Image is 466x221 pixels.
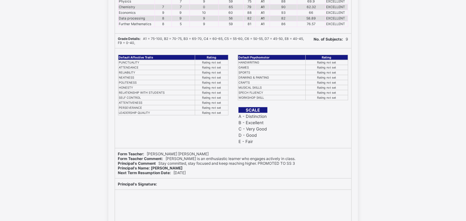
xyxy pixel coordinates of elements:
[118,152,209,156] span: [PERSON_NAME] [PERSON_NAME]
[118,55,195,60] th: Default Affective Traits
[238,75,305,80] td: DRAWING & PAINTING
[118,90,195,95] td: RELATIONSHIP WITH STUDENTS
[305,90,348,95] td: Rating not set
[243,4,255,10] td: 79
[189,4,218,10] td: 0
[118,60,195,65] td: PUNCTUALITY
[118,37,304,45] span: A1 = 75-100, B2 = 70-75, B3 = 65-70, C4 = 60-65, C5 = 55-60, C6 = 50-55, D7 = 45-50, E8 = 40-45, ...
[238,95,305,100] td: WORKSHOP SKILL
[256,10,270,16] td: A1
[314,37,343,41] b: No. of Subjects:
[118,21,155,27] td: Further Mathematics
[118,95,195,100] td: SELF CONTROL
[118,37,141,41] b: Grade Details:
[172,21,190,27] td: 5
[118,166,183,170] b: Principal's Name: [PERSON_NAME]
[305,80,348,85] td: Rating not set
[305,85,348,90] td: Rating not set
[195,60,228,65] td: Rating not set
[155,4,172,10] td: 7
[305,65,348,70] td: Rating not set
[118,16,155,21] td: Data processing
[118,170,186,175] span: [DATE]
[195,70,228,75] td: Rating not set
[238,113,267,119] td: A - Distinction
[118,65,195,70] td: ATTENDANCE
[218,4,243,10] td: 65
[195,75,228,80] td: Rating not set
[155,16,172,21] td: 8
[118,161,156,166] b: Principal's Comment
[155,21,172,27] td: 8
[195,105,228,110] td: Rating not set
[314,37,348,41] span: 9
[118,85,195,90] td: HONESTY
[325,21,348,27] td: EXCELLENT
[305,70,348,75] td: Rating not set
[305,55,348,60] th: Rating
[118,100,195,105] td: ATTENTIVENESS
[270,10,297,16] td: 93
[238,120,267,125] td: B - Excellent
[270,21,297,27] td: 86
[218,10,243,16] td: 60
[195,110,228,115] td: Rating not set
[118,156,296,161] span: [PERSON_NAME] is an enthusiastic learner who engages actively in class.
[195,85,228,90] td: Rating not set
[189,21,218,27] td: 9
[172,16,190,21] td: 9
[270,4,297,10] td: 90
[325,10,348,16] td: EXCELLENT
[238,55,305,60] th: Default Psychomotor
[238,139,267,144] td: E - Fair
[155,10,172,16] td: 9
[195,55,228,60] th: Rating
[195,100,228,105] td: Rating not set
[238,70,305,75] td: SPORTS
[118,70,195,75] td: RELIABILITY
[118,152,145,156] b: Form Teacher:
[238,90,305,95] td: SPECH FLUENCY
[189,16,218,21] td: 9
[195,95,228,100] td: Rating not set
[256,4,270,10] td: A1
[195,90,228,95] td: Rating not set
[118,156,163,161] b: Form Teacher Comment:
[297,16,326,21] td: 58.89
[172,10,190,16] td: 9
[218,21,243,27] td: 59
[238,85,305,90] td: MUSICAL SKILLS
[305,75,348,80] td: Rating not set
[118,75,195,80] td: NEATNESS
[118,161,295,166] span: Stay committed, stay focused and keep reaching higher. PROMOTED TO SS 3
[325,4,348,10] td: EXCELLENT
[305,60,348,65] td: Rating not set
[297,4,326,10] td: 62.32
[238,132,267,138] td: D - Good
[118,80,195,85] td: POLITENESS
[118,4,155,10] td: Chemistry
[118,10,155,16] td: Economics
[243,10,255,16] td: 88
[243,21,255,27] td: 81
[256,16,270,21] td: A1
[118,182,157,186] b: Principal's Signature:
[189,10,218,16] td: 10
[118,105,195,110] td: PERSEVERANCE
[238,107,267,113] th: SCALE
[325,16,348,21] td: EXCELLENT
[238,65,305,70] td: GAMES
[195,80,228,85] td: Rating not set
[195,65,228,70] td: Rating not set
[297,21,326,27] td: 76.57
[238,80,305,85] td: CRAFTS
[218,16,243,21] td: 56
[243,16,255,21] td: 82
[118,170,171,175] b: Next Term Resumption Date:
[305,95,348,100] td: Rating not set
[172,4,190,10] td: 7
[238,60,305,65] td: HANDWRITING
[256,21,270,27] td: A1
[297,10,326,16] td: 66
[118,110,195,115] td: LEADERSHIP QUALITY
